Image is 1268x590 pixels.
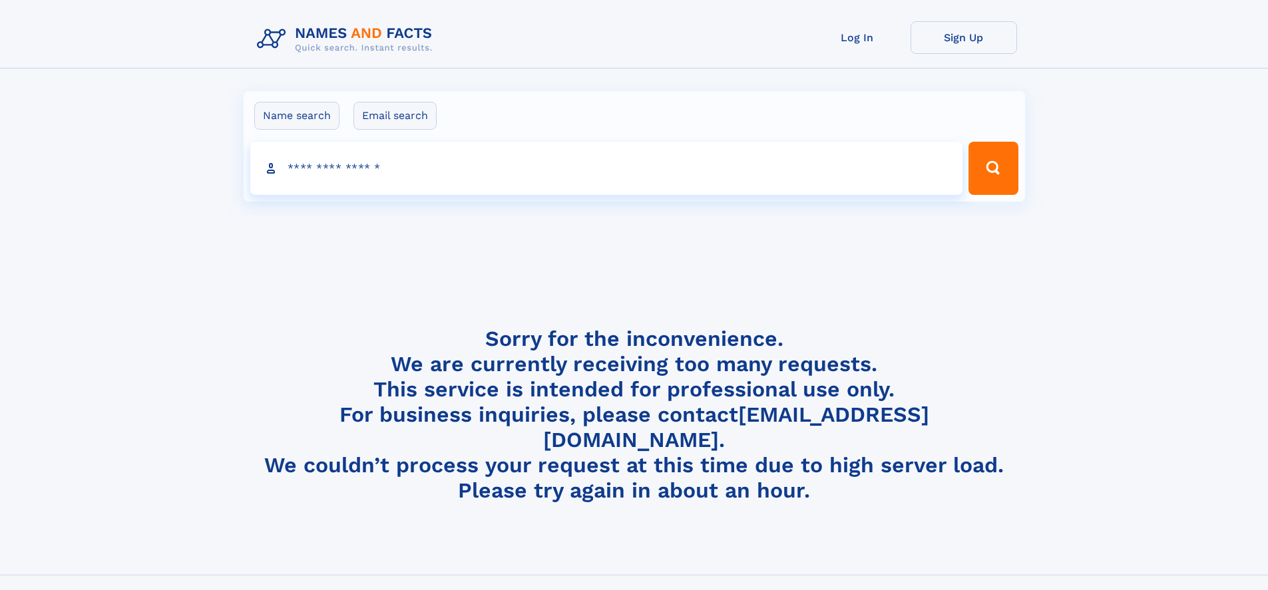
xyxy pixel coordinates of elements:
[353,102,437,130] label: Email search
[250,142,963,195] input: search input
[968,142,1018,195] button: Search Button
[543,402,929,452] a: [EMAIL_ADDRESS][DOMAIN_NAME]
[804,21,911,54] a: Log In
[252,21,443,57] img: Logo Names and Facts
[252,326,1017,504] h4: Sorry for the inconvenience. We are currently receiving too many requests. This service is intend...
[911,21,1017,54] a: Sign Up
[254,102,339,130] label: Name search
